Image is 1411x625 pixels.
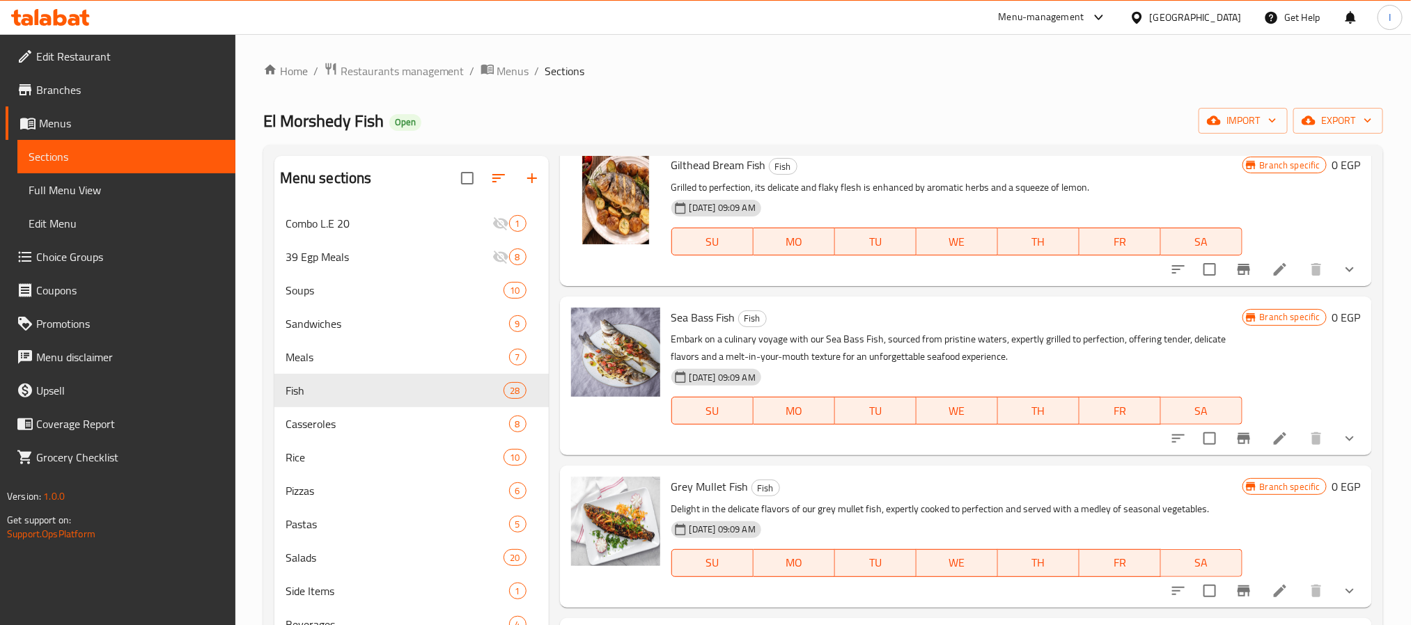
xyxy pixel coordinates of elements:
span: Rice [286,449,504,466]
a: Edit menu item [1272,583,1288,599]
span: [DATE] 09:09 AM [684,201,761,214]
svg: Inactive section [492,215,509,232]
a: Coupons [6,274,235,307]
div: Meals7 [274,340,549,374]
span: Branch specific [1254,159,1326,172]
button: Branch-specific-item [1227,422,1261,455]
a: Support.OpsPlatform [7,525,95,543]
span: Branch specific [1254,480,1326,493]
div: items [504,382,526,399]
a: Upsell [6,374,235,407]
div: Fish28 [274,374,549,407]
span: 10 [504,451,525,464]
div: Casseroles8 [274,407,549,441]
a: Sections [17,140,235,173]
div: Pastas5 [274,507,549,541]
button: TH [998,397,1079,425]
span: WE [922,401,992,421]
span: SU [678,401,748,421]
span: Fish [752,480,779,496]
span: Full Menu View [29,182,224,198]
span: SA [1167,232,1237,252]
span: TH [1004,401,1074,421]
button: delete [1300,574,1333,608]
div: items [509,516,527,532]
span: MO [759,232,829,252]
div: Pastas [286,516,509,532]
button: TH [998,549,1079,577]
span: Combo L.E 20 [286,215,492,232]
a: Choice Groups [6,240,235,274]
button: TH [998,228,1079,255]
svg: Show Choices [1341,261,1358,278]
button: SU [671,549,754,577]
div: items [509,315,527,332]
span: 39 Egp Meals [286,248,492,265]
span: Coverage Report [36,416,224,432]
button: sort-choices [1162,574,1195,608]
div: Fish [751,480,780,496]
span: WE [922,232,992,252]
a: Menus [6,106,235,140]
span: Branch specific [1254,310,1326,324]
span: Select to update [1195,255,1224,284]
span: FR [1085,401,1155,421]
span: import [1210,112,1277,129]
span: Soups [286,282,504,299]
div: Fish [738,310,767,327]
span: 1 [510,585,526,598]
span: 1 [510,217,526,230]
span: Meals [286,349,509,365]
button: sort-choices [1162,422,1195,455]
h6: 0 EGP [1332,477,1361,496]
span: Casseroles [286,416,509,432]
div: items [509,416,527,432]
p: Grilled to perfection, its delicate and flaky flesh is enhanced by aromatic herbs and a squeeze o... [671,179,1242,196]
h6: 0 EGP [1332,308,1361,327]
span: SA [1167,401,1237,421]
button: export [1293,108,1383,134]
span: 6 [510,484,526,498]
button: WE [917,228,998,255]
span: Branches [36,81,224,98]
span: Open [389,116,421,128]
button: Branch-specific-item [1227,253,1261,286]
p: Delight in the delicate flavors of our grey mullet fish, expertly cooked to perfection and served... [671,500,1242,518]
div: 39 Egp Meals8 [274,240,549,274]
span: Menus [497,63,529,79]
span: WE [922,553,992,573]
div: Soups10 [274,274,549,307]
a: Branches [6,73,235,106]
span: Version: [7,487,41,505]
button: TU [835,549,917,577]
p: Embark on a culinary voyage with our Sea Bass Fish, sourced from pristine waters, expertly grille... [671,331,1242,365]
img: Gilthead Bream Fish [571,155,660,244]
a: Coverage Report [6,407,235,441]
span: Sandwiches [286,315,509,332]
span: Menus [39,115,224,132]
div: Salads [286,549,504,566]
span: Grocery Checklist [36,449,224,466]
a: Edit menu item [1272,430,1288,447]
div: Sandwiches9 [274,307,549,340]
a: Restaurants management [324,62,465,80]
button: Add section [515,161,549,195]
div: Combo L.E 201 [274,207,549,240]
a: Home [263,63,308,79]
span: SU [678,232,748,252]
svg: Show Choices [1341,583,1358,599]
div: items [509,583,527,599]
div: Side Items [286,583,509,599]
span: export [1304,112,1372,129]
div: Rice10 [274,441,549,474]
div: items [504,449,526,466]
span: MO [759,401,829,421]
span: FR [1085,553,1155,573]
span: Edit Menu [29,215,224,232]
div: items [509,482,527,499]
div: Side Items1 [274,574,549,608]
span: MO [759,553,829,573]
